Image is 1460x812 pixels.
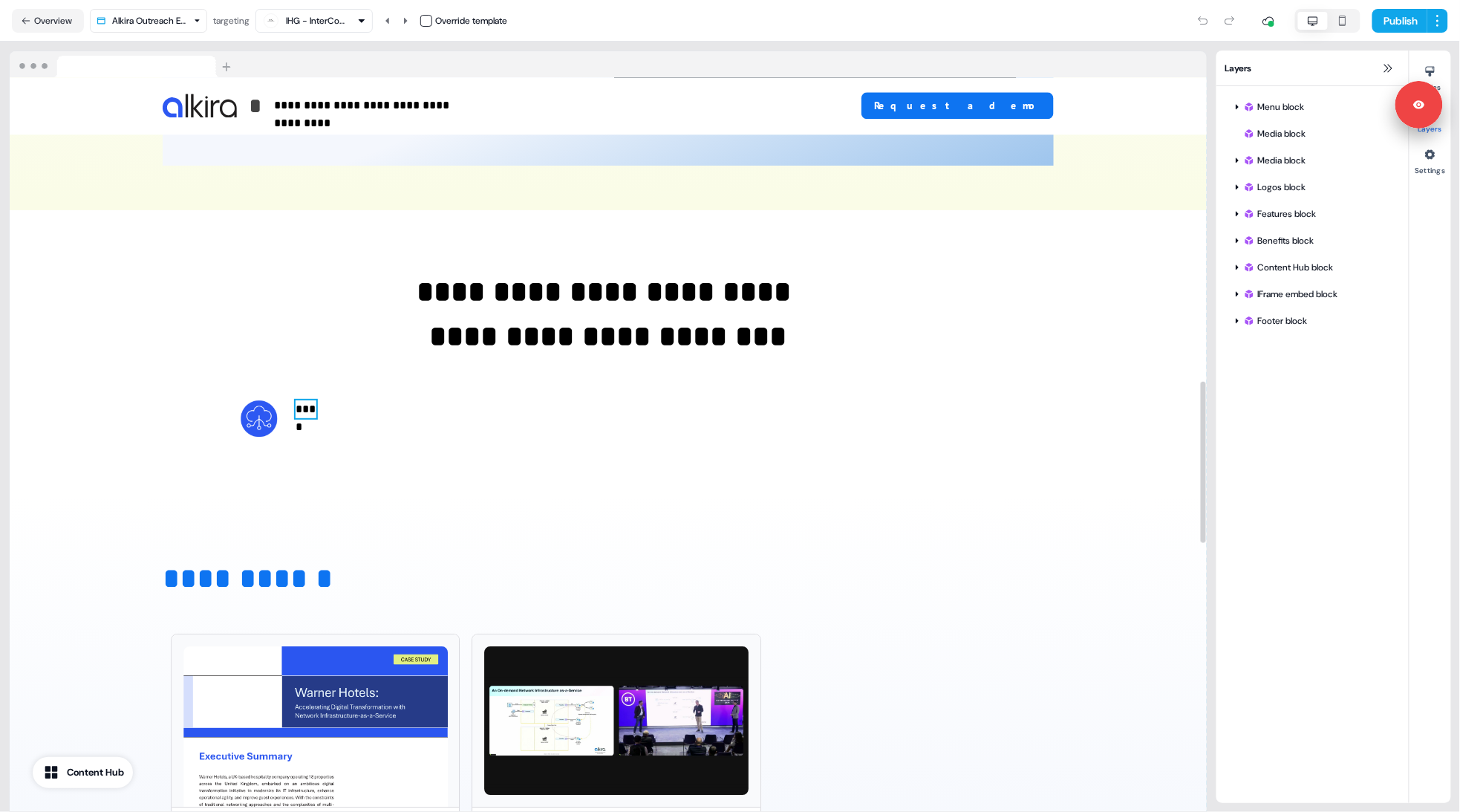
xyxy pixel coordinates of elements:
[10,51,238,78] img: Browser topbar
[1243,180,1394,195] div: Logos block
[1243,314,1394,328] div: Footer block
[1243,287,1394,302] div: IFrame embed block
[1216,51,1409,86] div: Layers
[485,646,749,795] img: Warner Cloud Con Video
[12,9,84,33] button: Overview
[1225,202,1400,226] div: Features block
[1243,260,1394,275] div: Content Hub block
[1225,175,1400,199] div: Logos block
[1225,309,1400,333] div: Footer block
[861,92,1054,119] button: Request a demo
[1225,256,1400,279] div: Content Hub block
[67,765,124,780] div: Content Hub
[1243,153,1394,168] div: Media block
[33,757,133,788] button: Content Hub
[1225,229,1400,253] div: Benefits block
[163,94,237,117] img: Image
[112,13,188,28] div: Alkira Outreach Example
[1243,126,1394,141] div: Media block
[1225,282,1400,306] div: IFrame embed block
[435,13,507,28] div: Override template
[1410,59,1451,92] button: Styles
[1225,122,1400,146] div: Media block
[213,13,250,28] div: targeting
[1410,143,1451,175] button: Settings
[241,400,278,438] img: Image
[1225,149,1400,172] div: Media block
[286,13,345,28] div: IHG - InterContinental Hotels Group
[1243,207,1394,221] div: Features block
[255,9,373,33] button: IHG - InterContinental Hotels Group
[183,646,448,807] img: Warner-Hotels-Case-Study-v3_(1).pdf
[1243,100,1394,114] div: Menu block
[1225,95,1400,119] div: Menu block
[614,92,1054,119] div: Request a demo
[1243,233,1394,248] div: Benefits block
[1372,9,1427,33] button: Publish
